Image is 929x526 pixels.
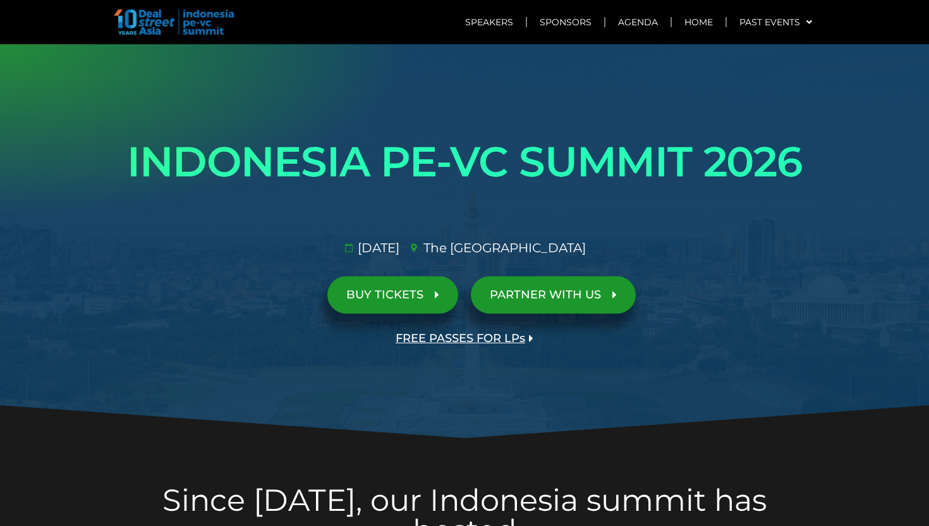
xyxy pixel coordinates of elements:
[111,126,818,197] h1: INDONESIA PE-VC SUMMIT 2026
[605,8,671,37] a: Agenda
[396,333,525,345] span: FREE PASSES FOR LPs
[377,320,552,357] a: FREE PASSES FOR LPs
[490,289,601,301] span: PARTNER WITH US
[452,8,526,37] a: Speakers
[672,8,726,37] a: Home
[471,276,636,314] a: PARTNER WITH US
[346,289,423,301] span: BUY TICKETS
[420,238,586,257] span: The [GEOGRAPHIC_DATA]​
[527,8,604,37] a: Sponsors
[727,8,825,37] a: Past Events
[327,276,458,314] a: BUY TICKETS
[355,238,399,257] span: [DATE]​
